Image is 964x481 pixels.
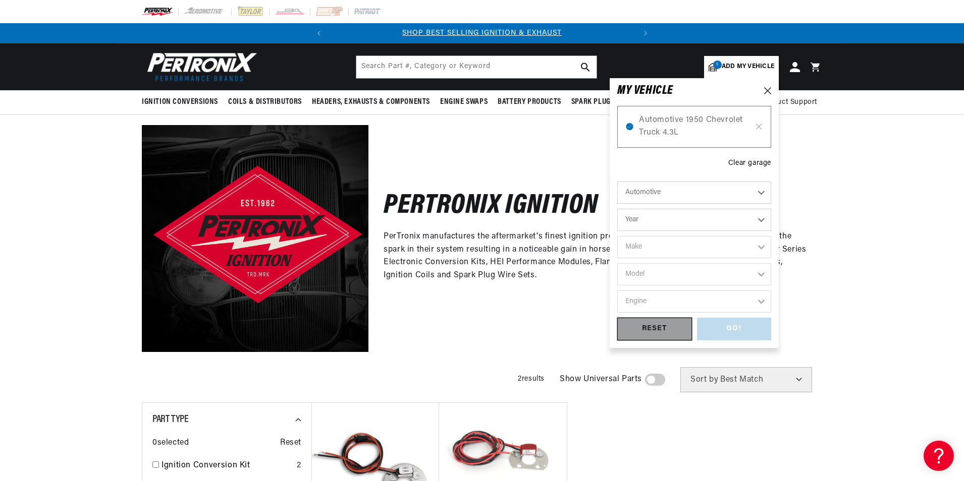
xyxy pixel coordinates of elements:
[635,23,656,43] button: Translation missing: en.sections.announcements.next_announcement
[498,97,561,107] span: Battery Products
[617,182,771,204] select: Ride Type
[728,158,771,169] div: Clear garage
[329,28,635,39] div: Announcement
[152,414,188,425] span: Part Type
[493,90,566,114] summary: Battery Products
[142,90,223,114] summary: Ignition Conversions
[566,90,638,114] summary: Spark Plug Wires
[617,236,771,258] select: Make
[228,97,302,107] span: Coils & Distributors
[384,195,598,218] h2: Pertronix Ignition
[356,56,597,78] input: Search Part #, Category or Keyword
[574,56,597,78] button: search button
[280,437,301,450] span: Reset
[297,459,301,472] div: 2
[713,61,722,69] span: 1
[617,318,692,340] div: RESET
[617,290,771,313] select: Engine
[384,230,807,282] p: PerTronix manufactures the aftermarket's finest ignition products for enthusiasts who want to upg...
[617,263,771,285] select: Model
[152,437,189,450] span: 0 selected
[518,375,545,383] span: 2 results
[617,86,673,96] h6: MY VEHICLE
[142,49,258,84] img: Pertronix
[722,62,774,72] span: Add my vehicle
[117,23,847,43] slideshow-component: Translation missing: en.sections.announcements.announcement_bar
[329,28,635,39] div: 1 of 2
[440,97,488,107] span: Engine Swaps
[704,56,779,78] a: 1Add my vehicle
[560,373,642,386] span: Show Universal Parts
[223,90,307,114] summary: Coils & Distributors
[639,114,749,140] span: Automotive 1950 Chevrolet Truck 4.3L
[680,367,812,392] select: Sort by
[761,97,817,108] span: Product Support
[162,459,293,472] a: Ignition Conversion Kit
[142,125,368,351] img: Pertronix Ignition
[142,97,218,107] span: Ignition Conversions
[690,376,718,384] span: Sort by
[571,97,633,107] span: Spark Plug Wires
[435,90,493,114] summary: Engine Swaps
[309,23,329,43] button: Translation missing: en.sections.announcements.previous_announcement
[307,90,435,114] summary: Headers, Exhausts & Components
[402,29,562,37] a: SHOP BEST SELLING IGNITION & EXHAUST
[617,209,771,231] select: Year
[761,90,822,114] summary: Product Support
[312,97,430,107] span: Headers, Exhausts & Components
